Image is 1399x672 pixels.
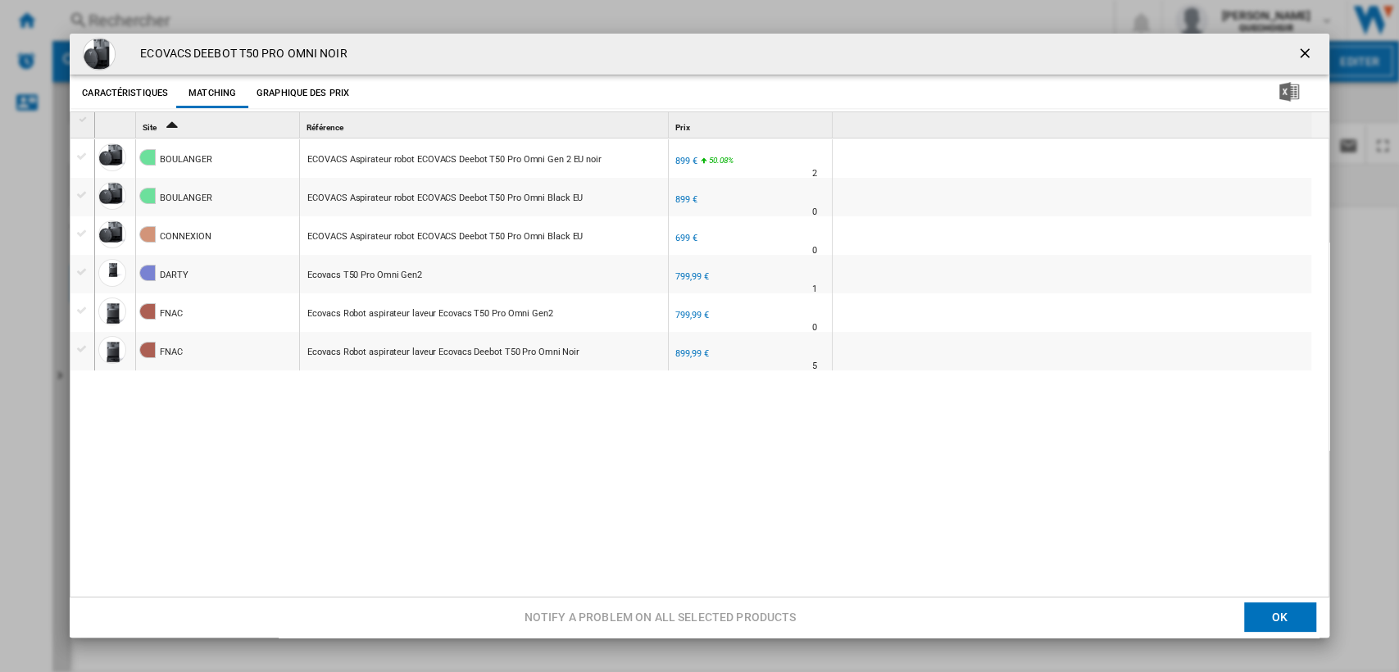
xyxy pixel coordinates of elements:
[307,123,343,132] span: Référence
[160,218,211,256] div: CONNEXION
[675,123,690,132] span: Prix
[673,192,697,208] div: 899 €
[673,269,708,285] div: 799,99 €
[307,218,583,256] div: ECOVACS Aspirateur robot ECOVACS Deebot T50 Pro Omni Black EU
[160,295,183,333] div: FNAC
[300,293,668,331] div: https://www.fnac.com/Robot-aspirateur-laveur-Ecovacs-T50-Pro-Omni-Gen2/a21883717/w-4
[98,112,135,138] div: Sort None
[675,156,697,166] div: 899 €
[673,307,708,324] div: 799,99 €
[836,112,1311,138] div: Sort None
[143,123,157,132] span: Site
[811,358,816,375] div: Délai de livraison : 5 jours
[709,156,728,165] span: 50.08
[132,46,347,62] h4: ECOVACS DEEBOT T50 PRO OMNI NOIR
[303,112,668,138] div: Sort None
[520,603,802,633] button: Notify a problem on all selected products
[672,112,832,138] div: Sort None
[307,179,583,217] div: ECOVACS Aspirateur robot ECOVACS Deebot T50 Pro Omni Black EU
[307,257,422,294] div: Ecovacs T50 Pro Omni Gen2
[160,257,189,294] div: DARTY
[707,153,717,173] i: %
[176,79,248,108] button: Matching
[1290,38,1323,70] button: getI18NText('BUTTONS.CLOSE_DIALOG')
[675,271,708,282] div: 799,99 €
[160,179,211,217] div: BOULANGER
[307,334,579,371] div: Ecovacs Robot aspirateur laveur Ecovacs Deebot T50 Pro Omni Noir
[139,112,299,138] div: Site Sort Ascending
[1297,45,1316,65] ng-md-icon: getI18NText('BUTTONS.CLOSE_DIALOG')
[300,139,668,177] div: https://www.boulanger.com/ref/1225857
[300,255,668,293] div: https://www.darty.com/nav/achat/petit_electromenager/aspirateur/aspirateur_robot/ecovacs_t50_pro_...
[672,112,832,138] div: Prix Sort None
[1279,82,1299,102] img: excel-24x24.png
[70,34,1329,638] md-dialog: Product popup
[811,166,816,182] div: Délai de livraison : 2 jours
[675,310,708,320] div: 799,99 €
[160,141,211,179] div: BOULANGER
[300,178,668,216] div: https://www.boulanger.com/ref/1218868
[300,332,668,370] div: https://www.fnac.com/Robot-aspirateur-laveur-Ecovacs-Deebot-T50-Pro-Omni-Noir/a21339921/w-4
[78,79,172,108] button: Caractéristiques
[811,204,816,220] div: Délai de livraison : 0 jour
[307,295,552,333] div: Ecovacs Robot aspirateur laveur Ecovacs T50 Pro Omni Gen2
[811,281,816,297] div: Délai de livraison : 1 jour
[673,153,697,170] div: 899 €
[307,141,601,179] div: ECOVACS Aspirateur robot ECOVACS Deebot T50 Pro Omni Gen 2 EU noir
[811,243,816,259] div: Délai de livraison : 0 jour
[252,79,353,108] button: Graphique des prix
[303,112,668,138] div: Référence Sort None
[139,112,299,138] div: Sort Ascending
[675,194,697,205] div: 899 €
[1244,603,1316,633] button: OK
[300,216,668,254] div: http://www.connexion.fr/maison-entretien/entretien-des-surfaces/aspirateur-robot/438-118859.html
[160,334,183,371] div: FNAC
[1253,79,1325,108] button: Télécharger au format Excel
[83,38,116,70] img: 6970135035083_h_f_l_0
[158,123,184,132] span: Sort Ascending
[673,346,708,362] div: 899,99 €
[675,348,708,359] div: 899,99 €
[811,320,816,336] div: Délai de livraison : 0 jour
[675,233,697,243] div: 699 €
[673,230,697,247] div: 699 €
